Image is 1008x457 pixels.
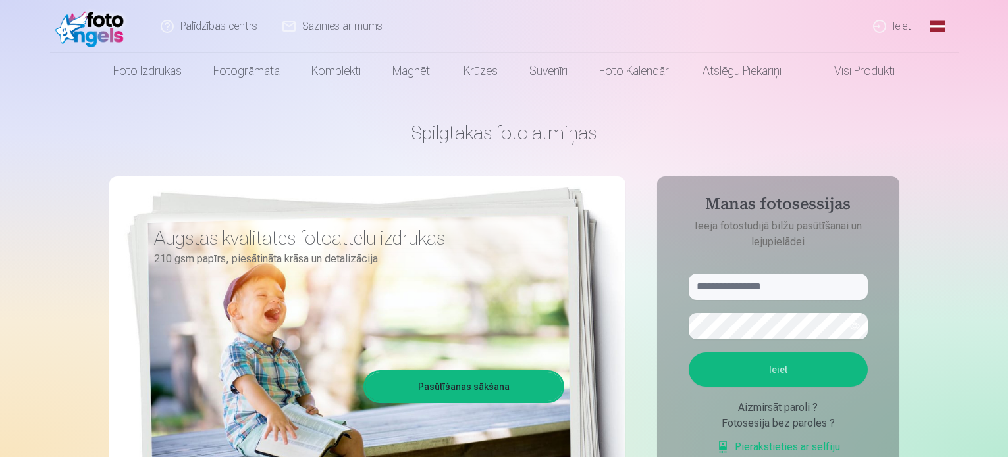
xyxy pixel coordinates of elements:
a: Pasūtīšanas sākšana [365,372,562,401]
a: Visi produkti [797,53,911,89]
div: Aizmirsāt paroli ? [689,400,868,416]
p: 210 gsm papīrs, piesātināta krāsa un detalizācija [154,250,554,268]
h4: Manas fotosessijas [676,195,881,218]
a: Fotogrāmata [198,53,296,89]
button: Ieiet [689,352,868,387]
p: Ieeja fotostudijā bilžu pasūtīšanai un lejupielādei [676,218,881,250]
a: Magnēti [377,53,448,89]
h3: Augstas kvalitātes fotoattēlu izdrukas [154,226,554,250]
a: Pierakstieties ar selfiju [716,439,840,455]
img: /fa1 [55,5,131,47]
div: Fotosesija bez paroles ? [689,416,868,431]
h1: Spilgtākās foto atmiņas [109,121,899,145]
a: Atslēgu piekariņi [687,53,797,89]
a: Suvenīri [514,53,583,89]
a: Foto izdrukas [97,53,198,89]
a: Komplekti [296,53,377,89]
a: Foto kalendāri [583,53,687,89]
a: Krūzes [448,53,514,89]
